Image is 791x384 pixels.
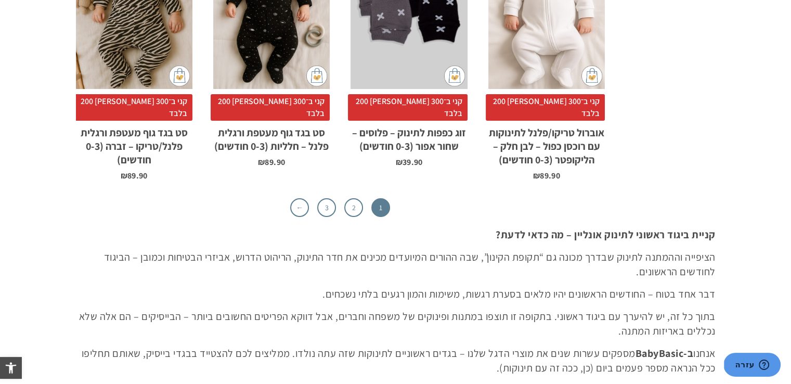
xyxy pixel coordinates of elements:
[444,66,465,86] img: cat-mini-atc.png
[636,347,694,360] strong: ב-BabyBasic
[371,198,390,217] span: 1
[724,353,781,379] iframe: פותח יישומון שאפשר לשוחח בו בצ'אט עם אחד הנציגים שלנו
[76,198,605,217] nav: עימוד מוצר
[76,346,716,375] p: אנחנו מספקים עשרות שנים את מוצרי הדגל שלנו – בגדים ראשוניים לתינוקות שזה עתה נולדו. ממליצים לכם ל...
[258,157,285,168] bdi: 89.90
[73,94,192,121] span: קני ב־300 [PERSON_NAME] 200 בלבד
[213,121,330,153] h2: סט בגד גוף מעטפת ורגלית פלנל – חלליות (0-3 חודשים)
[76,121,192,167] h2: סט בגד גוף מעטפת ורגלית פלנל/טריקו – זברה (0-3 חודשים)
[533,170,560,181] bdi: 89.90
[306,66,327,86] img: cat-mini-atc.png
[348,94,467,121] span: קני ב־300 [PERSON_NAME] 200 בלבד
[395,157,422,168] bdi: 39.90
[169,66,190,86] img: cat-mini-atc.png
[121,170,148,181] bdi: 89.90
[211,94,330,121] span: קני ב־300 [PERSON_NAME] 200 בלבד
[581,66,602,86] img: cat-mini-atc.png
[121,170,127,181] span: ₪
[290,198,309,217] a: ←
[76,287,716,301] p: דבר אחד בטוח – החודשים הראשונים יהיו מלאים בסערת רגשות, משימות והמון רגעים בלתי נשכחים.
[488,121,605,167] h2: אוברול טריקו/פלנל לתינוקות עם רוכסן כפול – לבן חלק – הליקופטר (0-3 חודשים)
[496,228,716,241] strong: קניית ביגוד ראשוני לתינוק אונליין – מה כדאי לדעת?
[344,198,363,217] a: 2
[76,250,716,279] p: הציפייה וההמתנה לתינוק שבדרך מכונה גם “תקופת הקינון”, שבה ההורים המיועדים מכינים את חדר התינוק, ה...
[317,198,336,217] a: 3
[395,157,402,168] span: ₪
[533,170,540,181] span: ₪
[351,121,467,153] h2: זוג כפפות לתינוק – פלוסים – שחור אפור (0-3 חודשים)
[486,94,605,121] span: קני ב־300 [PERSON_NAME] 200 בלבד
[258,157,265,168] span: ₪
[76,309,716,338] p: בתוך כל זה, יש להיערך עם ביגוד ראשוני. בתקופה זו תוצפו במתנות ופינוקים של משפחה וחברים, אבל דווקא...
